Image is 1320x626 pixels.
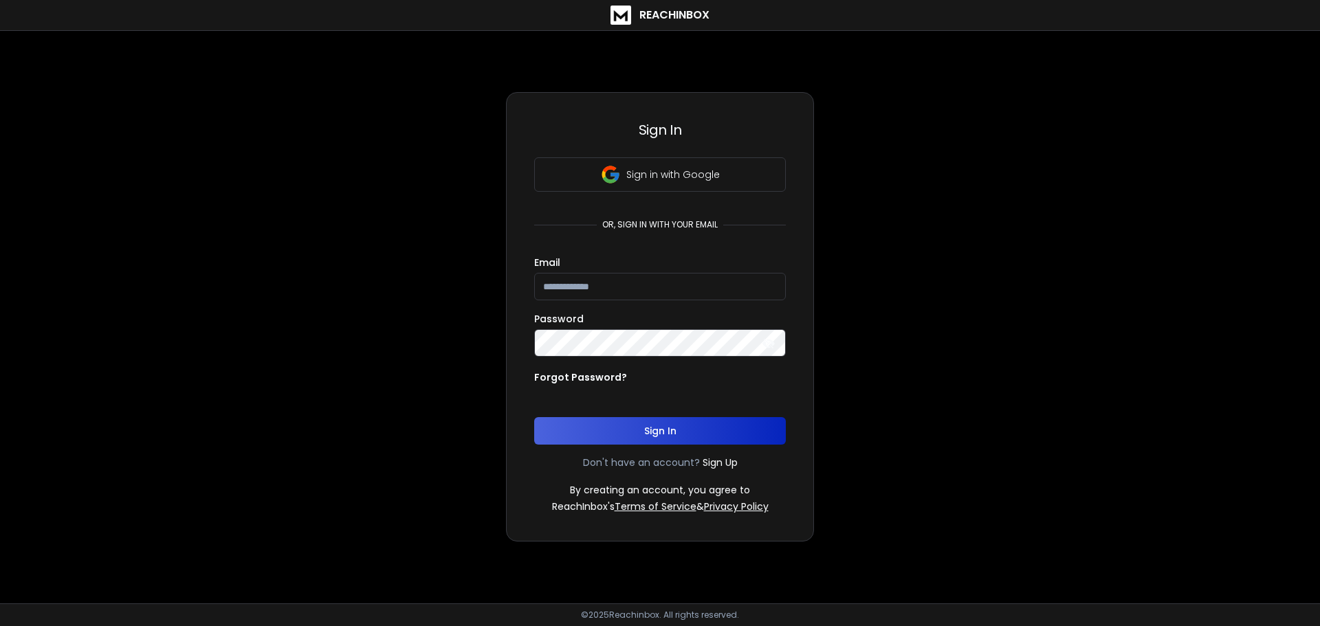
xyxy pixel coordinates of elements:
[703,456,738,469] a: Sign Up
[534,258,560,267] label: Email
[639,7,709,23] h1: ReachInbox
[597,219,723,230] p: or, sign in with your email
[534,120,786,139] h3: Sign In
[552,500,769,513] p: ReachInbox's &
[570,483,750,497] p: By creating an account, you agree to
[626,168,720,181] p: Sign in with Google
[583,456,700,469] p: Don't have an account?
[581,610,739,621] p: © 2025 Reachinbox. All rights reserved.
[615,500,696,513] a: Terms of Service
[534,370,627,384] p: Forgot Password?
[610,5,631,25] img: logo
[534,417,786,445] button: Sign In
[534,314,584,324] label: Password
[534,157,786,192] button: Sign in with Google
[610,5,709,25] a: ReachInbox
[704,500,769,513] a: Privacy Policy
